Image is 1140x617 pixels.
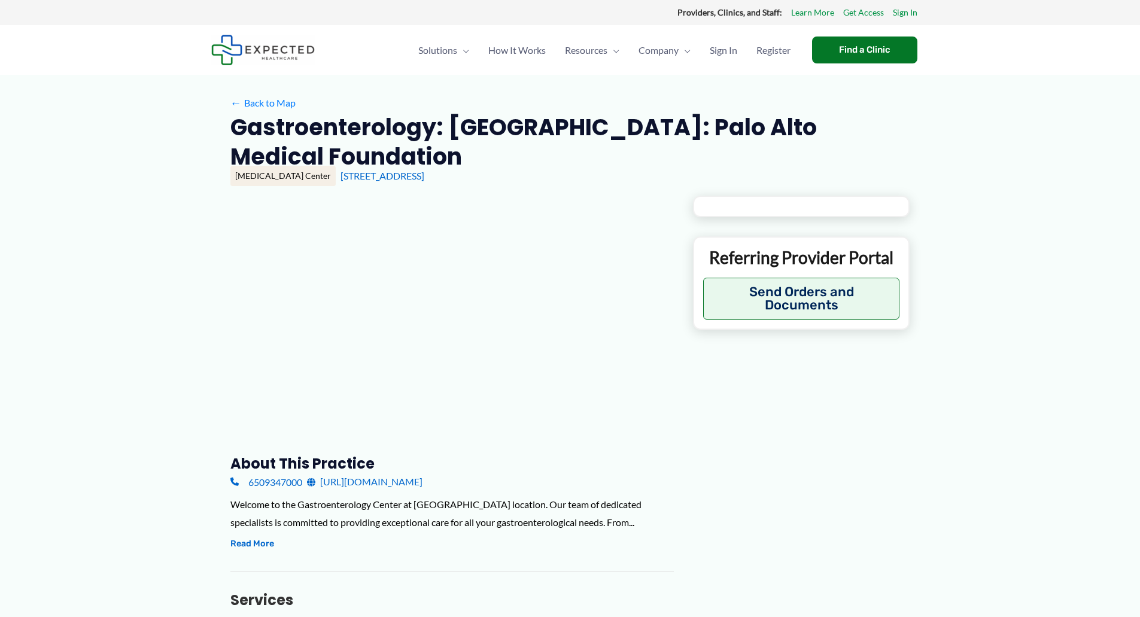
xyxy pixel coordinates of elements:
[230,97,242,108] span: ←
[418,29,457,71] span: Solutions
[230,113,901,172] h2: Gastroenterology: [GEOGRAPHIC_DATA]: Palo Alto Medical Foundation
[679,29,691,71] span: Menu Toggle
[607,29,619,71] span: Menu Toggle
[230,473,302,491] a: 6509347000
[565,29,607,71] span: Resources
[230,166,336,186] div: [MEDICAL_DATA] Center
[230,496,674,531] div: Welcome to the Gastroenterology Center at [GEOGRAPHIC_DATA] location. Our team of dedicated speci...
[639,29,679,71] span: Company
[230,94,296,112] a: ←Back to Map
[703,278,900,320] button: Send Orders and Documents
[230,537,274,551] button: Read More
[629,29,700,71] a: CompanyMenu Toggle
[703,247,900,268] p: Referring Provider Portal
[307,473,422,491] a: [URL][DOMAIN_NAME]
[341,170,424,181] a: [STREET_ADDRESS]
[457,29,469,71] span: Menu Toggle
[211,35,315,65] img: Expected Healthcare Logo - side, dark font, small
[747,29,800,71] a: Register
[230,454,674,473] h3: About this practice
[893,5,917,20] a: Sign In
[409,29,479,71] a: SolutionsMenu Toggle
[700,29,747,71] a: Sign In
[812,37,917,63] a: Find a Clinic
[230,591,674,609] h3: Services
[843,5,884,20] a: Get Access
[479,29,555,71] a: How It Works
[756,29,791,71] span: Register
[555,29,629,71] a: ResourcesMenu Toggle
[677,7,782,17] strong: Providers, Clinics, and Staff:
[409,29,800,71] nav: Primary Site Navigation
[710,29,737,71] span: Sign In
[488,29,546,71] span: How It Works
[791,5,834,20] a: Learn More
